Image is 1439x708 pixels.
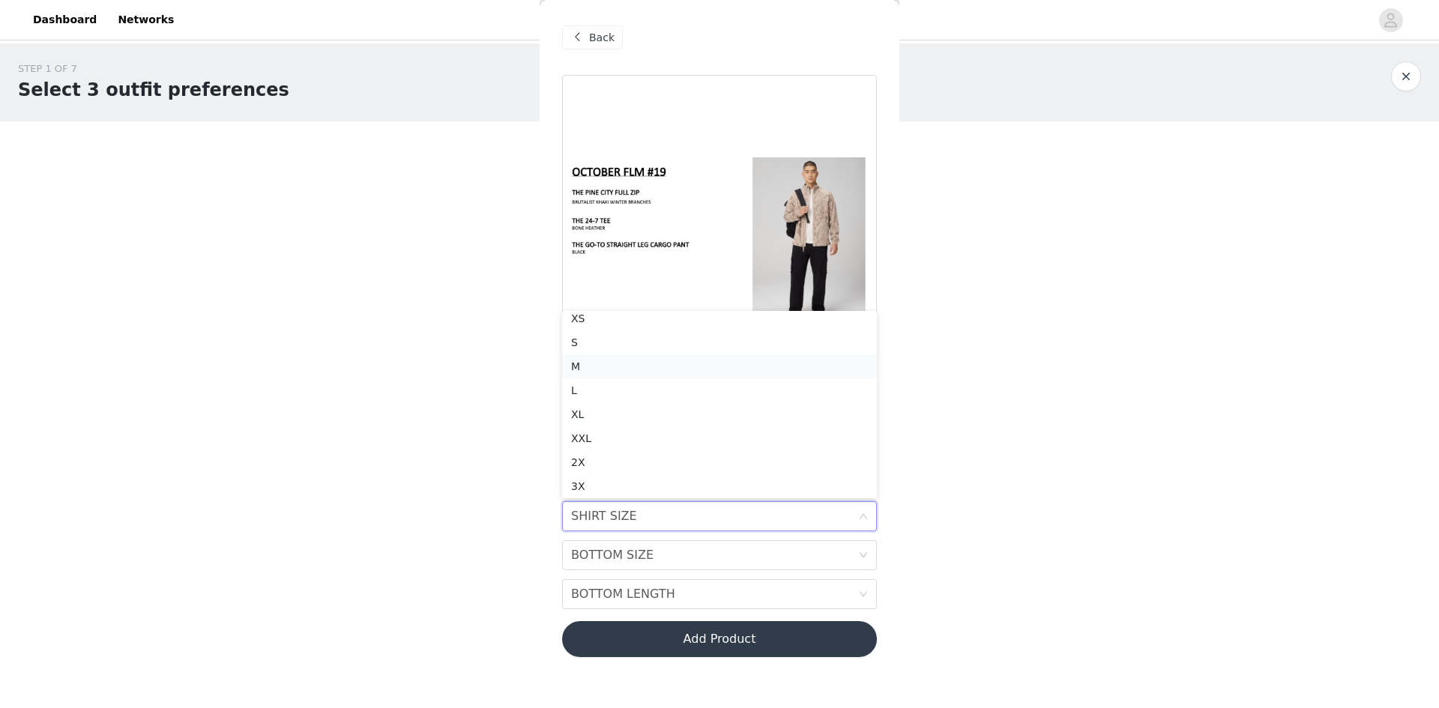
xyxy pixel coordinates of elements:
a: Dashboard [24,3,106,37]
h1: Select 3 outfit preferences [18,76,289,103]
div: BOTTOM LENGTH [571,580,675,608]
div: XXL [571,430,868,447]
div: BOTTOM SIZE [571,541,654,569]
div: XL [571,406,868,423]
div: avatar [1384,8,1398,32]
div: M [571,358,868,375]
div: 3X [571,478,868,494]
div: 2X [571,454,868,471]
div: SHIRT SIZE [571,502,637,530]
div: S [571,334,868,351]
i: icon: down [859,590,868,600]
div: L [571,382,868,399]
span: Back [589,30,615,46]
i: icon: down [859,551,868,561]
div: XS [571,310,868,327]
i: icon: down [859,512,868,522]
a: Networks [109,3,183,37]
button: Add Product [562,621,877,657]
div: STEP 1 OF 7 [18,61,289,76]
